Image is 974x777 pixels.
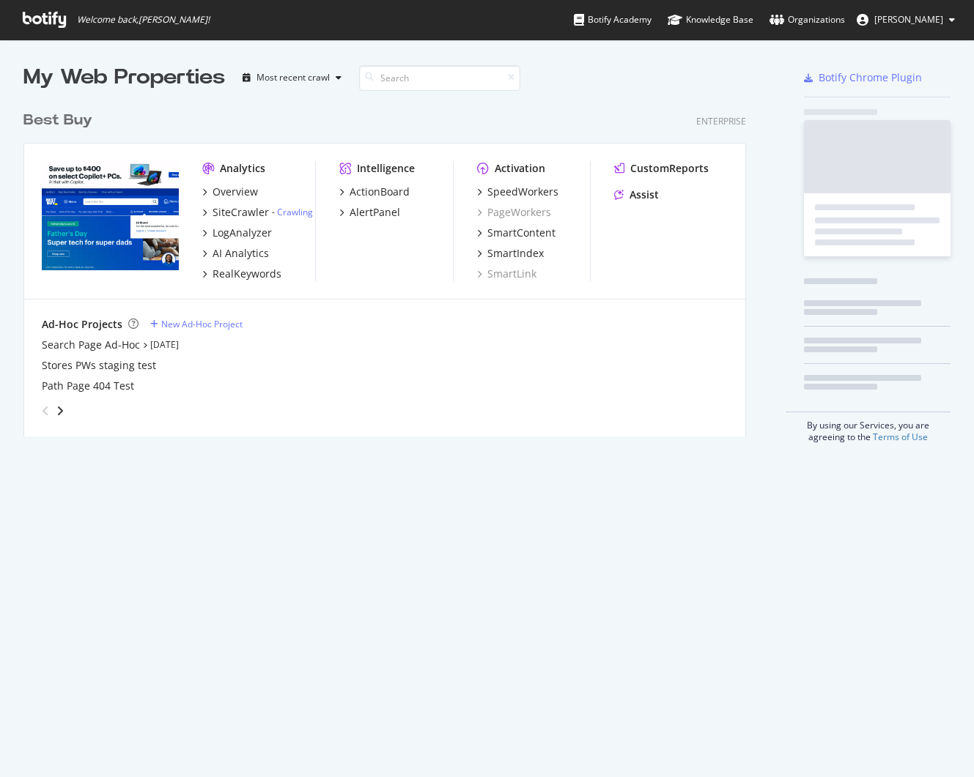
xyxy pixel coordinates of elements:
a: CustomReports [614,161,709,176]
div: Enterprise [696,115,746,127]
a: Search Page Ad-Hoc [42,338,140,352]
a: Botify Chrome Plugin [804,70,922,85]
div: grid [23,92,758,436]
a: Crawling [277,206,313,218]
div: AlertPanel [350,205,400,220]
a: LogAnalyzer [202,226,272,240]
div: - [272,206,313,218]
div: angle-left [36,399,55,423]
div: ActionBoard [350,185,410,199]
a: SmartContent [477,226,556,240]
img: bestbuy.com [42,161,179,271]
span: James Lane [874,13,943,26]
a: AlertPanel [339,205,400,220]
div: Assist [630,187,659,202]
div: New Ad-Hoc Project [161,318,243,330]
a: PageWorkers [477,205,551,220]
div: By using our Services, you are agreeing to the [786,412,951,443]
a: Path Page 404 Test [42,379,134,393]
div: angle-right [55,404,65,418]
div: Overview [213,185,258,199]
input: Search [359,65,520,91]
a: Best Buy [23,110,98,131]
div: My Web Properties [23,63,225,92]
div: Intelligence [357,161,415,176]
div: Activation [495,161,545,176]
div: LogAnalyzer [213,226,272,240]
a: SmartIndex [477,246,544,261]
a: [DATE] [150,338,179,351]
div: SpeedWorkers [487,185,558,199]
a: ActionBoard [339,185,410,199]
div: Most recent crawl [257,73,330,82]
a: Stores PWs staging test [42,358,156,373]
div: Best Buy [23,110,92,131]
div: AI Analytics [213,246,269,261]
a: AI Analytics [202,246,269,261]
div: Knowledge Base [668,12,753,27]
button: Most recent crawl [237,66,347,89]
div: Organizations [770,12,845,27]
a: Overview [202,185,258,199]
a: SiteCrawler- Crawling [202,205,313,220]
a: New Ad-Hoc Project [150,318,243,330]
a: SpeedWorkers [477,185,558,199]
div: Analytics [220,161,265,176]
button: [PERSON_NAME] [845,8,967,31]
div: Botify Chrome Plugin [819,70,922,85]
div: Ad-Hoc Projects [42,317,122,332]
div: SmartIndex [487,246,544,261]
a: RealKeywords [202,267,281,281]
div: CustomReports [630,161,709,176]
div: SiteCrawler [213,205,269,220]
a: Assist [614,187,659,202]
a: Terms of Use [873,431,928,443]
div: SmartContent [487,226,556,240]
div: Botify Academy [574,12,652,27]
div: RealKeywords [213,267,281,281]
a: SmartLink [477,267,536,281]
span: Welcome back, [PERSON_NAME] ! [77,14,210,26]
